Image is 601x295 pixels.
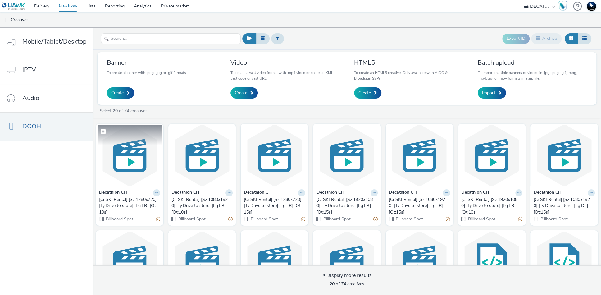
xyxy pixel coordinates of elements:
a: Hawk Academy [558,1,570,11]
a: [Cr:SKI Rental] [Sz:1080x1920] [Ty:Drive to store] [Lg:DE] [Ot:15s] [534,196,595,215]
span: Billboard Spot [178,216,206,222]
a: Import [478,87,506,99]
p: To create a vast video format with .mp4 video or paste an XML vast code or vast URL. [230,70,340,81]
div: Partially valid [373,216,378,223]
a: [Cr:SKI Rental] [Sz:1080x1920] [Ty:Drive to store] [Lg:FR] [Ot:15s] [389,196,450,215]
h3: HTML5 [354,58,463,67]
p: To import multiple banners or videos in .jpg, .png, .gif, .mpg, .mp4, .avi or .mov formats in a z... [478,70,587,81]
img: [Cr:SKI Rental] [Sz:1280x720] [Ty:Drive to store] [Lg:FR] [Ot:15s] visual [242,125,307,186]
span: Import [482,90,495,96]
span: of 74 creatives [330,281,364,287]
strong: Decathlon CH [171,189,199,196]
a: Select of 74 creatives [99,108,150,114]
div: [Cr:SKI Rental] [Sz:1080x1920] [Ty:Drive to store] [Lg:FR] [Ot:10s] [171,196,230,215]
h3: Batch upload [478,58,587,67]
button: Table [578,33,591,44]
h3: Banner [107,58,187,67]
div: Partially valid [518,216,522,223]
img: [Cr:SKI Rental] [Sz:1280x720] [Ty:Drive to store] [Lg:DE] [Ot:15s] visual [315,232,379,293]
img: [Cr:SKI Rental] [Sz:1280x720] [Ty:Drive to store] [Lg:FR] [Ot:10s] visual [98,125,162,186]
button: Grid [565,33,578,44]
img: [Cr:SKI Rental] [Sz:1080x1920] [Ty:Drive to store] [Lg:FR] [Ot:15s] visual [387,125,452,186]
strong: 20 [330,281,335,287]
span: Billboard Spot [540,216,568,222]
div: Partially valid [156,216,160,223]
div: Partially valid [301,216,305,223]
span: IPTV [22,65,36,74]
span: Create [358,90,371,96]
span: Create [111,90,124,96]
a: [Cr:SKI Rental] [Sz:1080x1920] [Ty:Drive to store] [Lg:FR] [Ot:10s] [171,196,233,215]
img: undefined Logo [2,2,25,10]
input: Search... [101,33,241,44]
img: Support Hawk [587,2,596,11]
strong: Decathlon CH [389,189,417,196]
img: [Cr:SKI Rental] [Sz:1080x1920] [Ty:Drive to store] [Lg:DE] [Ot:10s] visual [387,232,452,293]
a: Create [230,87,258,99]
span: Billboard Spot [467,216,495,222]
div: Partially valid [228,216,233,223]
p: To create an HTML5 creative. Only available with AIOO & Broadsign SSPs [354,70,463,81]
img: [Cr:SKI Rental] [Sz:1080x1920] [Ty:Drive to store] [Lg:FR] [Ot:10s] visual [170,125,234,186]
strong: Decathlon CH [534,189,562,196]
img: [Cr:SKI Rental] [Sz:1920x1080] [Ty:Drive to store] [Lg:FR] [Ot:10s] visual [460,125,524,186]
div: [Cr:SKI Rental] [Sz:1080x1920] [Ty:Drive to store] [Lg:FR] [Ot:15s] [389,196,448,215]
div: Display more results [322,272,372,279]
img: [Cr:SKI Rental] [Sz:1920x1080] [Ty:Drive to store] [Lg:DE] [Ot:15s] visual [170,232,234,293]
span: Create [235,90,247,96]
div: [Cr:SKI Rental] [Sz:1280x720] [Ty:Drive to store] [Lg:FR] [Ot:10s] [99,196,158,215]
strong: Decathlon CH [244,189,272,196]
button: Export ID [502,34,530,44]
a: [Cr:SKI Rental] [Sz:1280x720] [Ty:Drive to store] [Lg:FR] [Ot:10s] [99,196,160,215]
div: [Cr:SKI Rental] [Sz:1920x1080] [Ty:Drive to store] [Lg:FR] [Ot:15s] [316,196,375,215]
img: [Cr:SKI Rental] [Sz:1920x1080] [Ty:Drive to store] [Lg:DE] [Ot:10s] visual [242,232,307,293]
div: Partially valid [446,216,450,223]
div: [Cr:SKI Rental] [Sz:1920x1080] [Ty:Drive to store] [Lg:FR] [Ot:10s] [461,196,520,215]
strong: 20 [113,108,118,114]
a: [Cr:SKI Rental] [Sz:1920x1080] [Ty:Drive to store] [Lg:FR] [Ot:10s] [461,196,522,215]
a: Create [354,87,381,99]
strong: Decathlon CH [316,189,344,196]
div: [Cr:SKI Rental] [Sz:1080x1920] [Ty:Drive to store] [Lg:DE] [Ot:15s] [534,196,592,215]
img: 1920 x 1080 (BTC-J_10s_landscape) visual [532,232,596,293]
a: Create [107,87,134,99]
span: Billboard Spot [105,216,133,222]
a: [Cr:SKI Rental] [Sz:1280x720] [Ty:Drive to store] [Lg:FR] [Ot:15s] [244,196,305,215]
p: To create a banner with .png, .jpg or .gif formats. [107,70,187,76]
img: [Cr:SKI Rental] [Sz:1280x720] [Ty:Drive to store] [Lg:DE] [Ot:10s] visual [98,232,162,293]
img: Hawk Academy [558,1,567,11]
img: [Cr:SKI Rental] [Sz:1080x1920] [Ty:Drive to store] [Lg:DE] [Ot:15s] visual [532,125,596,186]
span: Mobile/Tablet/Desktop [22,37,87,46]
span: Billboard Spot [322,216,350,222]
strong: Decathlon CH [461,189,489,196]
div: [Cr:SKI Rental] [Sz:1280x720] [Ty:Drive to store] [Lg:FR] [Ot:15s] [244,196,303,215]
button: Archive [531,33,562,44]
img: dooh [3,17,9,23]
span: Billboard Spot [250,216,278,222]
img: [Cr:SKI Rental] [Sz:1920x1080] [Ty:Drive to store] [Lg:FR] [Ot:15s] visual [315,125,379,186]
a: [Cr:SKI Rental] [Sz:1920x1080] [Ty:Drive to store] [Lg:FR] [Ot:15s] [316,196,377,215]
span: Billboard Spot [395,216,423,222]
span: DOOH [22,122,41,131]
h3: Video [230,58,340,67]
span: Audio [22,94,39,103]
strong: Decathlon CH [99,189,127,196]
img: 1920 x 1080 (BTC-J_15s_landscape) visual [460,232,524,293]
